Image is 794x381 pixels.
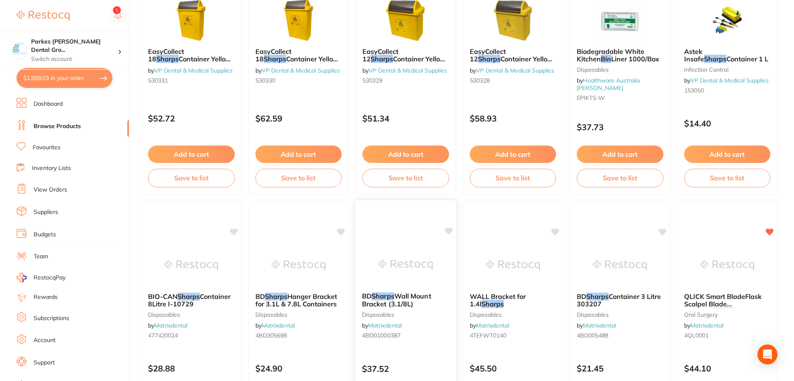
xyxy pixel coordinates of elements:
[470,67,554,74] span: by
[684,66,771,73] small: infection control
[34,208,58,216] a: Suppliers
[470,364,556,373] p: $45.50
[264,55,286,63] em: Sharps
[362,332,401,339] span: 4BD01000387
[368,322,402,329] a: Matrixdental
[470,311,556,318] small: disposables
[34,252,48,261] a: Team
[362,55,446,70] span: Container Yellow 8 Litre No Tray
[34,359,55,367] a: Support
[362,322,402,329] span: by
[684,169,771,187] button: Save to list
[470,332,506,339] span: 4TEFWT0140
[17,273,66,282] a: RestocqPay
[34,274,66,282] span: RestocqPay
[470,114,556,123] p: $58.93
[362,77,382,84] span: 530329
[255,146,342,163] button: Add to cart
[154,67,233,74] a: VP Dental & Medical Supplies
[577,332,608,339] span: 4BD005488
[577,66,663,73] small: Disposables
[17,68,112,88] button: $1,569.03 in your order
[481,300,504,308] em: Sharps
[362,292,372,300] span: BD
[577,146,663,163] button: Add to cart
[577,48,663,63] b: Biodegradable White Kitchen Bin Liner 1000/Box
[372,292,394,300] em: Sharps
[470,292,526,308] span: WALL Bracket for 1.4l
[148,47,184,63] span: EasyCollect 18
[17,11,70,21] img: Restocq Logo
[362,292,449,308] b: BD Sharps Wall Mount Bracket (3.1/8L)
[601,55,611,63] em: Bin
[34,336,56,345] a: Account
[148,114,235,123] p: $52.72
[34,314,69,323] a: Subscriptions
[148,292,231,308] span: Container 8Litre I-10729
[478,55,500,63] em: Sharps
[31,55,118,63] p: Switch account
[164,245,218,286] img: BIO-CAN Sharps Container 8Litre I-10729
[684,87,704,94] span: 153050
[684,119,771,128] p: $14.40
[684,47,704,63] span: Astek Insafe
[486,245,540,286] img: WALL Bracket for 1.4l Sharps
[255,292,265,301] span: BD
[17,6,70,25] a: Restocq Logo
[154,322,187,329] a: Matrixdental
[148,311,235,318] small: disposables
[379,244,433,286] img: BD Sharps Wall Mount Bracket (3.1/8L)
[684,48,771,63] b: Astek Insafe Sharps Container 1 L
[255,114,342,123] p: $62.59
[593,245,647,286] img: BD Sharps Container 3 Litre 303207
[156,55,179,63] em: Sharps
[177,292,200,301] em: Sharps
[148,293,235,308] b: BIO-CAN Sharps Container 8Litre I-10729
[148,322,187,329] span: by
[704,55,726,63] em: Sharps
[684,146,771,163] button: Add to cart
[265,292,287,301] em: Sharps
[611,55,659,63] span: Liner 1000/Box
[577,293,663,308] b: BD Sharps Container 3 Litre 303207
[726,55,768,63] span: Container 1 L
[17,273,27,282] img: RestocqPay
[577,364,663,373] p: $21.45
[255,48,342,63] b: EasyCollect 18 Sharps Container Yellow 14 Litre
[470,55,553,70] span: Container Yellow 8 Litre
[577,94,605,102] span: EPIKTS-W
[31,38,118,54] h4: Parkes Baker Dental Group
[470,322,509,329] span: by
[255,311,342,318] small: disposables
[700,245,754,286] img: QLICK Smart BladeFlask Scalpel Blade Remover Sharps Container
[262,322,295,329] a: Matrixdental
[32,164,71,172] a: Inventory Lists
[255,332,287,339] span: 4BD305698
[684,332,709,339] span: 4QL0001
[577,47,644,63] span: Biodegradable White Kitchen
[684,311,771,318] small: oral surgery
[255,47,291,63] span: EasyCollect 18
[577,77,640,92] a: Healthware Australia [PERSON_NAME]
[690,77,769,84] a: VP Dental & Medical Supplies
[577,292,661,308] span: Container 3 Litre 303207
[712,308,734,316] em: Sharps
[684,77,769,84] span: by
[255,67,340,74] span: by
[148,332,178,339] span: 477420024
[148,48,235,63] b: EasyCollect 18 Sharps Container Yellow 14 Litre No Tray
[577,77,640,92] span: by
[255,322,295,329] span: by
[255,55,339,70] span: Container Yellow 14 Litre
[577,311,663,318] small: disposables
[272,245,325,286] img: BD Sharps Hanger Bracket for 3.1L & 7.8L Containers
[734,308,765,316] span: Container
[148,77,168,84] span: 530331
[470,146,556,163] button: Add to cart
[362,48,449,63] b: EasyCollect 12 Sharps Container Yellow 8 Litre No Tray
[362,311,449,318] small: disposables
[577,122,663,132] p: $37.73
[255,77,275,84] span: 530330
[362,67,447,74] span: by
[148,364,235,373] p: $28.88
